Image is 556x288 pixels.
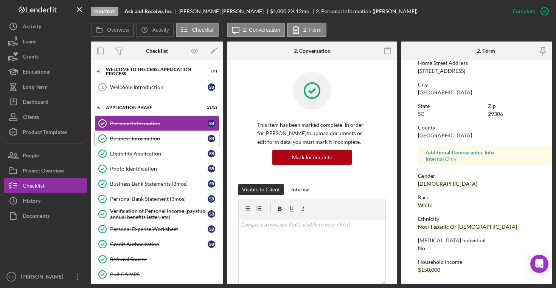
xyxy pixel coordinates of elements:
[4,49,87,64] a: Grants
[91,23,134,37] button: Overview
[110,271,219,277] div: Pull CAIVRS
[23,64,51,81] div: Educational
[418,111,424,117] div: SC
[4,19,87,34] button: Activity
[418,216,554,222] div: Ethnicity
[287,8,295,14] div: 2 %
[110,241,208,247] div: Credit Authorization
[4,125,87,140] button: Product Templates
[418,89,472,95] div: [GEOGRAPHIC_DATA]
[192,27,214,33] label: Checklist
[204,69,217,74] div: 0 / 1
[23,34,36,51] div: Loans
[208,210,215,218] div: S B
[243,27,280,33] label: 2. Conversation
[23,163,64,180] div: Project Overview
[418,259,554,265] div: Household Income
[291,184,310,195] div: Internal
[418,224,517,230] div: Not Hispanic Or [DEMOGRAPHIC_DATA]
[95,116,219,131] a: Personal InformationSB
[23,109,39,126] div: Clients
[303,27,321,33] label: 2. Form
[4,109,87,125] button: Clients
[426,149,547,156] div: Additional Demographic Info
[4,94,87,109] a: Dashboard
[272,150,352,165] button: Mark Incomplete
[152,27,169,33] label: Activity
[208,150,215,157] div: S B
[287,184,314,195] button: Internal
[19,269,68,286] div: [PERSON_NAME]
[110,196,208,202] div: Personal Bank Statement (3mos)
[477,48,495,54] div: 2. Form
[179,8,270,14] div: [PERSON_NAME] [PERSON_NAME]
[9,275,14,279] text: DF
[4,79,87,94] button: Long-Term
[23,19,41,36] div: Activity
[4,148,87,163] button: People
[418,68,465,74] div: [STREET_ADDRESS]
[208,225,215,233] div: S B
[4,269,87,284] button: DF[PERSON_NAME]
[23,94,48,111] div: Dashboard
[287,23,326,37] button: 2. Form
[95,161,219,176] a: Photo IdentificationSB
[208,135,215,142] div: S B
[106,105,199,110] div: Application Phase
[418,60,554,66] div: Home Street Address
[95,252,219,267] a: Referral Source
[257,121,367,146] p: This item has been marked complete. In order for [PERSON_NAME] to upload documents or edit form d...
[418,237,554,243] div: [MEDICAL_DATA] Individual
[418,202,432,208] div: White
[530,255,548,273] div: Open Intercom Messenger
[91,7,118,16] div: In Review
[418,125,554,131] div: County
[208,195,215,203] div: S B
[316,8,418,14] div: 2. Personal Information ([PERSON_NAME])
[270,8,286,14] span: $1,000
[4,34,87,49] button: Loans
[110,181,208,187] div: Business Bank Statements (3mos)
[95,267,219,282] a: Pull CAIVRS
[418,173,554,179] div: Gender
[136,23,174,37] button: Activity
[208,240,215,248] div: S B
[208,83,215,91] div: S B
[505,4,552,19] button: Complete
[208,165,215,172] div: S B
[95,206,219,222] a: Verification of Personal Income (paystub, annual benefits letter, etc)SB
[23,79,48,96] div: Long-Term
[238,184,284,195] button: Visible to Client
[418,194,554,200] div: Race
[292,150,332,165] div: Mark Incomplete
[23,125,67,142] div: Product Templates
[418,245,425,251] div: No
[95,146,219,161] a: Eligibility ApplicationSB
[110,166,208,172] div: Photo Identification
[110,84,208,90] div: Welcome Introduction
[23,49,39,66] div: Grants
[4,208,87,223] button: Documents
[242,184,280,195] div: Visible to Client
[418,181,477,187] div: [DEMOGRAPHIC_DATA]
[107,27,129,33] label: Overview
[110,256,219,262] div: Referral Source
[4,178,87,193] button: Checklist
[4,163,87,178] button: Project Overview
[294,48,331,54] div: 2. Conversation
[23,193,40,210] div: History
[23,148,39,165] div: People
[418,103,484,109] div: State
[208,180,215,188] div: S B
[124,8,172,14] b: Ask and Receive, Inc
[106,67,199,76] div: Welcome to the CBSSL Application Process
[4,193,87,208] button: History
[4,64,87,79] button: Educational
